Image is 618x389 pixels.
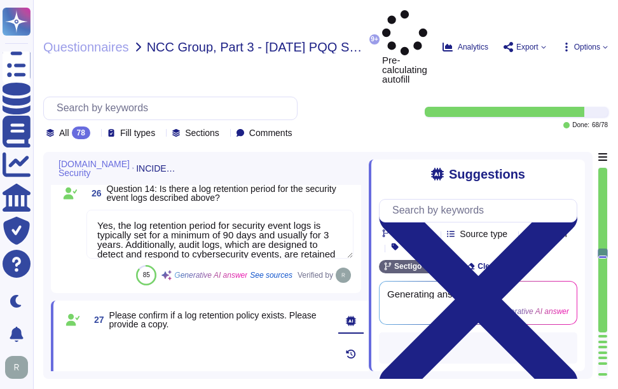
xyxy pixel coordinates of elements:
[89,315,104,324] span: 27
[58,160,130,177] span: [DOMAIN_NAME] Security
[382,10,427,84] span: Pre-calculating autofill
[250,271,292,279] span: See sources
[136,164,175,173] span: INCIDENT MANAGEMENT AND SECURITY LOGGING
[107,184,336,203] span: Question 14: Is there a log retention period for the security event logs described above?
[574,43,600,51] span: Options
[386,200,577,222] input: Search by keywords
[369,34,380,44] span: 9+
[516,43,539,51] span: Export
[86,189,102,198] span: 26
[143,271,150,278] span: 85
[3,353,37,381] button: user
[458,43,488,51] span: Analytics
[50,97,297,119] input: Search by keywords
[86,210,354,259] textarea: Yes, the log retention period for security event logs is typically set for a minimum of 90 days a...
[120,128,155,137] span: Fill types
[5,356,28,379] img: user
[59,128,69,137] span: All
[185,128,219,137] span: Sections
[43,41,129,53] span: Questionnaires
[72,126,90,139] div: 78
[249,128,292,137] span: Comments
[336,268,351,283] img: user
[572,122,589,128] span: Done:
[109,310,317,329] span: Please confirm if a log retention policy exists. Please provide a copy.
[298,271,333,279] span: Verified by
[147,41,367,53] span: NCC Group, Part 3 - [DATE] PQQ Security Tab v2.2
[174,271,247,279] span: Generative AI answer
[443,42,488,52] button: Analytics
[592,122,608,128] span: 68 / 78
